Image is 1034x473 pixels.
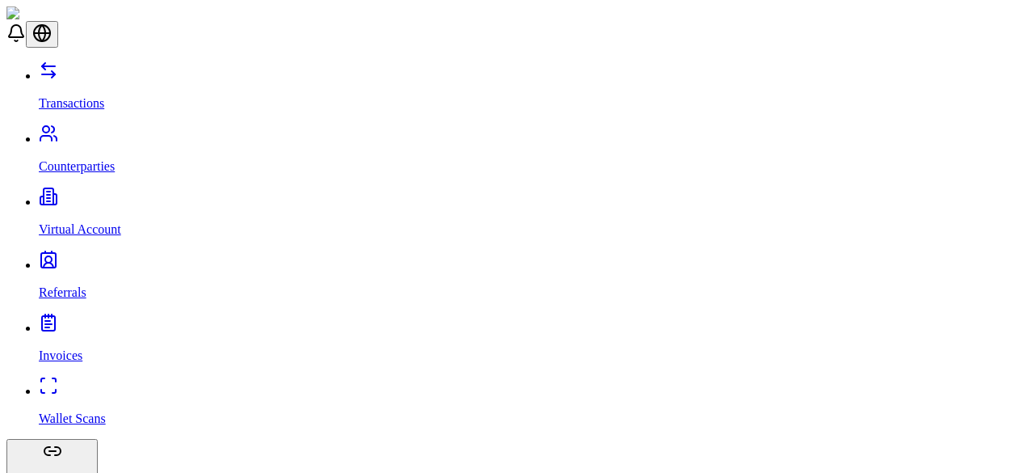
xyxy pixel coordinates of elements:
[39,384,1028,426] a: Wallet Scans
[39,222,1028,237] p: Virtual Account
[39,195,1028,237] a: Virtual Account
[6,6,103,21] img: ShieldPay Logo
[39,285,1028,300] p: Referrals
[39,412,1028,426] p: Wallet Scans
[39,348,1028,363] p: Invoices
[39,69,1028,111] a: Transactions
[39,321,1028,363] a: Invoices
[39,258,1028,300] a: Referrals
[39,159,1028,174] p: Counterparties
[39,132,1028,174] a: Counterparties
[39,96,1028,111] p: Transactions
